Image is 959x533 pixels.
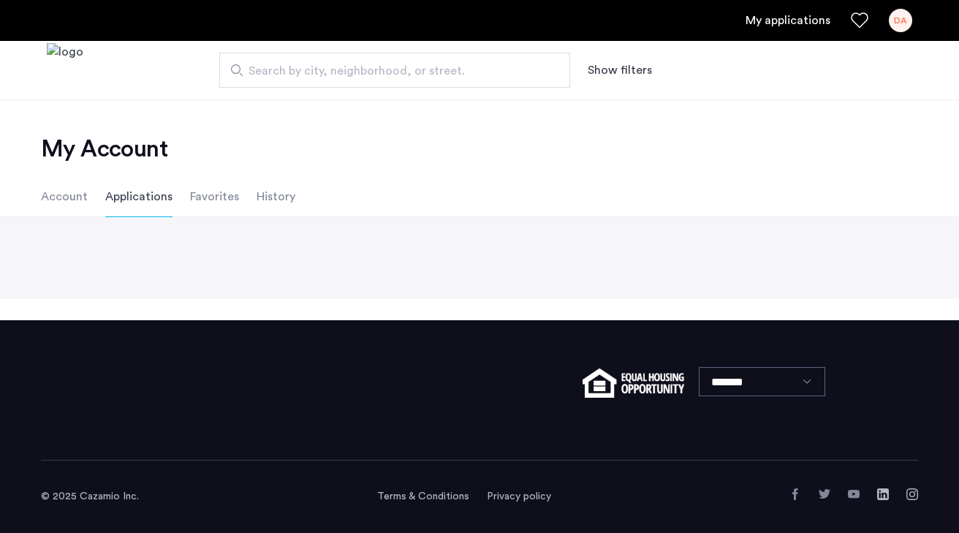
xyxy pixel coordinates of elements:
a: Favorites [851,12,868,29]
a: LinkedIn [877,488,889,500]
a: YouTube [848,488,860,500]
a: Facebook [789,488,801,500]
a: Cazamio logo [47,43,83,98]
li: Account [41,176,88,217]
div: DA [889,9,912,32]
a: Terms and conditions [377,489,469,504]
a: Instagram [906,488,918,500]
h2: My Account [41,135,918,164]
a: Privacy policy [487,489,551,504]
img: equal-housing.png [583,368,684,398]
a: My application [746,12,830,29]
button: Show or hide filters [588,61,652,79]
li: Favorites [190,176,239,217]
li: History [257,176,295,217]
input: Apartment Search [219,53,570,88]
span: Search by city, neighborhood, or street. [249,62,529,80]
a: Twitter [819,488,830,500]
img: logo [47,43,83,98]
li: Applications [105,176,173,217]
span: © 2025 Cazamio Inc. [41,491,139,502]
select: Language select [699,367,825,396]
